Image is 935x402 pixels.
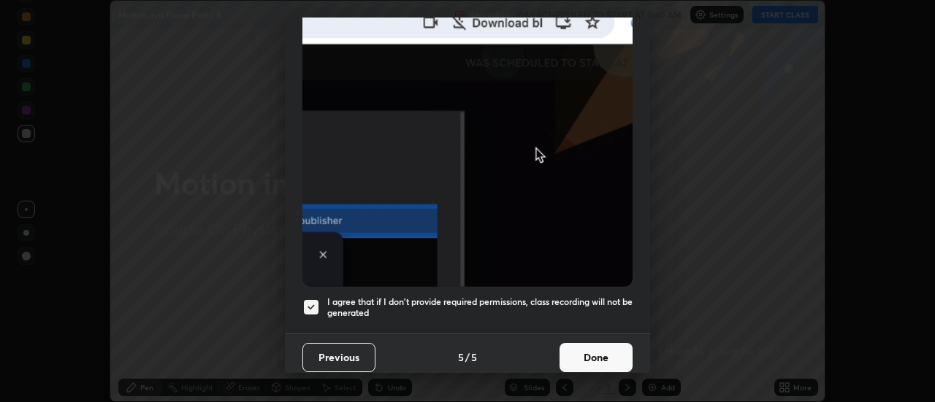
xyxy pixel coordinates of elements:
[302,343,375,372] button: Previous
[327,296,633,319] h5: I agree that if I don't provide required permissions, class recording will not be generated
[471,349,477,365] h4: 5
[458,349,464,365] h4: 5
[465,349,470,365] h4: /
[560,343,633,372] button: Done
